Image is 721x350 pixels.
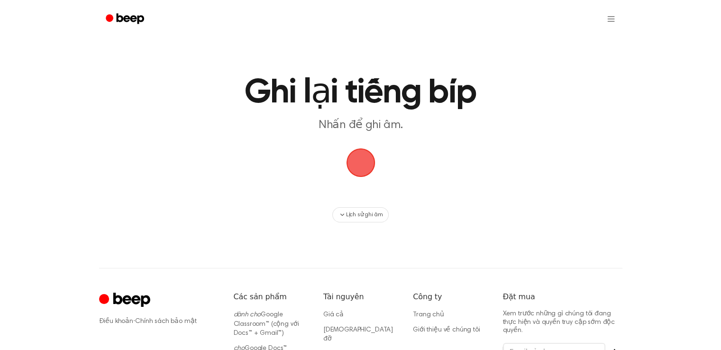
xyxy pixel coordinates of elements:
font: Xem trước những gì chúng tôi đang thực hiện và quyền truy cập sớm độc quyền. [503,311,615,334]
a: [DEMOGRAPHIC_DATA] đỡ [323,327,393,343]
a: Điều khoản [99,318,133,325]
a: Trang chủ [413,312,444,318]
a: Tàu tuần dương [99,291,153,310]
button: Mở menu [600,8,622,30]
font: Google Classroom™ (cộng với Docs™ + Gmail™) [234,312,299,337]
font: dành cho [234,312,261,318]
font: Nhấn để ghi âm. [319,120,403,131]
button: Lịch sử ghi âm [332,207,389,222]
font: Các sản phẩm [234,292,287,301]
font: Ghi lại tiếng bíp [245,76,476,110]
button: Logo tiếng bíp [347,148,375,177]
a: Giá cả [323,312,344,318]
font: Đặt mua [503,292,535,301]
a: dành choGoogle Classroom™ (cộng với Docs™ + Gmail™) [234,312,299,337]
font: Tài nguyên [323,292,364,301]
font: · [133,317,135,324]
font: Công ty [413,292,442,301]
a: Chính sách bảo mật [135,318,196,325]
font: Lịch sử ghi âm [346,212,383,218]
a: Tiếng bíp [99,10,153,28]
a: Giới thiệu về chúng tôi [413,327,480,333]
